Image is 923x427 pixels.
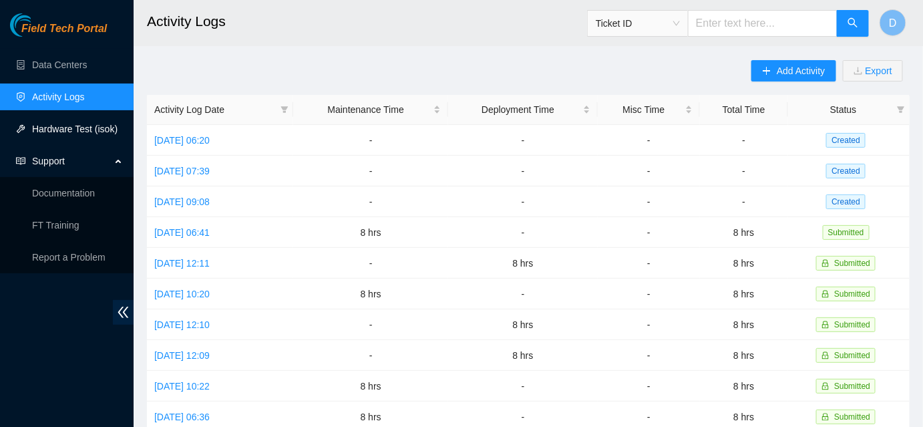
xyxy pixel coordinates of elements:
span: Field Tech Portal [21,23,107,35]
span: Submitted [834,412,870,422]
td: - [700,186,787,217]
span: lock [821,259,829,267]
input: Enter text here... [688,10,838,37]
a: Akamai TechnologiesField Tech Portal [10,24,107,41]
span: Add Activity [777,63,825,78]
span: Created [826,164,866,178]
span: Submitted [834,351,870,360]
td: 8 hrs [700,309,787,340]
a: [DATE] 06:41 [154,227,210,238]
td: 8 hrs [293,279,448,309]
span: read [16,156,25,166]
td: - [598,279,700,309]
img: Akamai Technologies [10,13,67,37]
td: 8 hrs [448,340,598,371]
td: - [598,340,700,371]
span: filter [278,100,291,120]
td: - [448,217,598,248]
td: - [293,248,448,279]
td: - [448,156,598,186]
td: - [700,125,787,156]
a: [DATE] 10:22 [154,381,210,392]
td: 8 hrs [700,340,787,371]
td: - [598,156,700,186]
a: [DATE] 12:10 [154,319,210,330]
td: - [598,125,700,156]
td: 8 hrs [700,248,787,279]
td: 8 hrs [700,279,787,309]
span: Created [826,133,866,148]
span: lock [821,290,829,298]
th: Total Time [700,95,787,125]
span: filter [897,106,905,114]
span: Status [795,102,892,117]
span: Created [826,194,866,209]
td: 8 hrs [700,217,787,248]
td: - [598,186,700,217]
td: - [448,279,598,309]
span: lock [821,321,829,329]
a: [DATE] 12:09 [154,350,210,361]
td: - [598,371,700,402]
span: D [889,15,897,31]
span: plus [762,66,771,77]
span: Submitted [834,382,870,391]
td: 8 hrs [293,217,448,248]
td: 8 hrs [293,371,448,402]
td: - [598,217,700,248]
a: [DATE] 10:20 [154,289,210,299]
a: Hardware Test (isok) [32,124,118,134]
span: lock [821,413,829,421]
td: - [598,309,700,340]
td: - [293,340,448,371]
a: [DATE] 06:36 [154,412,210,422]
td: - [598,248,700,279]
span: Ticket ID [596,13,680,33]
span: lock [821,382,829,390]
span: filter [281,106,289,114]
span: search [848,17,858,30]
a: [DATE] 06:20 [154,135,210,146]
button: search [837,10,869,37]
td: 8 hrs [448,309,598,340]
a: FT Training [32,220,79,231]
td: 8 hrs [448,248,598,279]
span: Activity Log Date [154,102,275,117]
td: - [448,371,598,402]
span: Submitted [823,225,870,240]
td: - [448,125,598,156]
td: - [293,186,448,217]
a: [DATE] 09:08 [154,196,210,207]
button: D [880,9,906,36]
span: Support [32,148,111,174]
a: Documentation [32,188,95,198]
a: Data Centers [32,59,87,70]
td: 8 hrs [700,371,787,402]
span: Submitted [834,320,870,329]
span: filter [894,100,908,120]
span: lock [821,351,829,360]
span: double-left [113,300,134,325]
a: Activity Logs [32,92,85,102]
td: - [293,125,448,156]
a: [DATE] 12:11 [154,258,210,269]
span: Submitted [834,289,870,299]
button: downloadExport [843,60,903,82]
td: - [700,156,787,186]
td: - [293,309,448,340]
a: [DATE] 07:39 [154,166,210,176]
p: Report a Problem [32,244,123,271]
button: plusAdd Activity [751,60,836,82]
span: Submitted [834,259,870,268]
td: - [293,156,448,186]
td: - [448,186,598,217]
